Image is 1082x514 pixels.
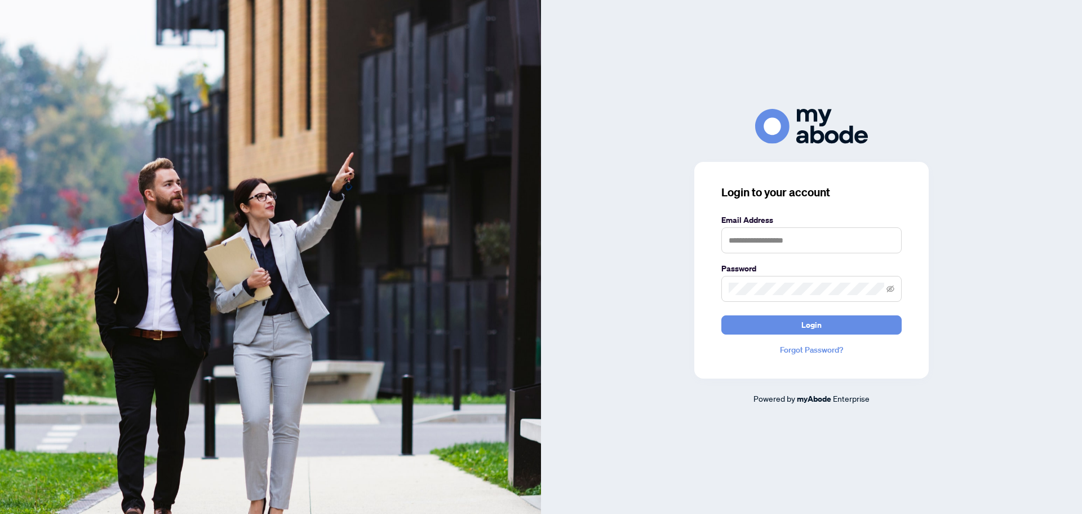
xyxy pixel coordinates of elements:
[721,214,902,226] label: Email Address
[753,393,795,403] span: Powered by
[886,285,894,293] span: eye-invisible
[801,316,822,334] span: Login
[833,393,870,403] span: Enterprise
[721,315,902,335] button: Login
[797,393,831,405] a: myAbode
[721,344,902,356] a: Forgot Password?
[755,109,868,143] img: ma-logo
[721,262,902,275] label: Password
[721,184,902,200] h3: Login to your account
